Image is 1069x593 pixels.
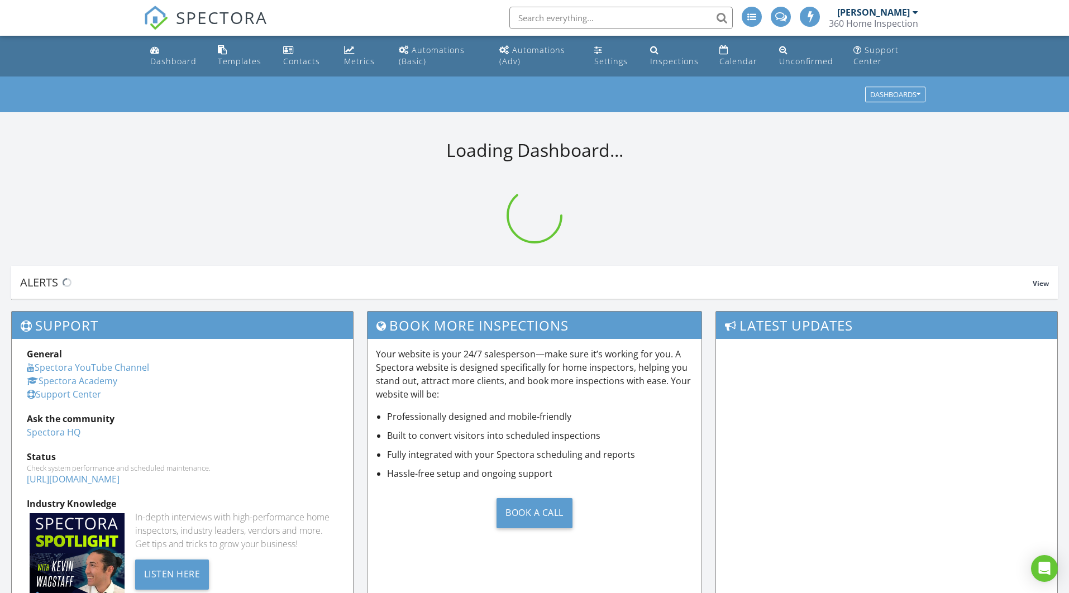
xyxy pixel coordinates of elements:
[135,559,209,590] div: Listen Here
[1031,555,1058,582] div: Open Intercom Messenger
[829,18,918,29] div: 360 Home Inspection
[344,56,375,66] div: Metrics
[499,45,565,66] div: Automations (Adv)
[387,429,694,442] li: Built to convert visitors into scheduled inspections
[837,7,910,18] div: [PERSON_NAME]
[1033,279,1049,288] span: View
[144,15,268,39] a: SPECTORA
[716,312,1057,339] h3: Latest Updates
[135,567,209,580] a: Listen Here
[387,467,694,480] li: Hassle-free setup and ongoing support
[12,312,353,339] h3: Support
[775,40,840,72] a: Unconfirmed
[368,312,702,339] h3: Book More Inspections
[150,56,197,66] div: Dashboard
[779,56,833,66] div: Unconfirmed
[399,45,465,66] div: Automations (Basic)
[870,91,920,99] div: Dashboards
[719,56,757,66] div: Calendar
[27,412,338,425] div: Ask the community
[20,275,1033,290] div: Alerts
[497,498,572,528] div: Book a Call
[509,7,733,29] input: Search everything...
[27,450,338,463] div: Status
[27,361,149,374] a: Spectora YouTube Channel
[27,497,338,510] div: Industry Knowledge
[849,40,923,72] a: Support Center
[495,40,581,72] a: Automations (Advanced)
[646,40,706,72] a: Inspections
[865,87,925,103] button: Dashboards
[394,40,486,72] a: Automations (Basic)
[376,347,694,401] p: Your website is your 24/7 salesperson—make sure it’s working for you. A Spectora website is desig...
[853,45,899,66] div: Support Center
[213,40,270,72] a: Templates
[146,40,204,72] a: Dashboard
[27,375,117,387] a: Spectora Academy
[376,489,694,537] a: Book a Call
[27,463,338,472] div: Check system performance and scheduled maintenance.
[387,448,694,461] li: Fully integrated with your Spectora scheduling and reports
[279,40,330,72] a: Contacts
[27,388,101,400] a: Support Center
[27,348,62,360] strong: General
[27,426,80,438] a: Spectora HQ
[715,40,766,72] a: Calendar
[594,56,628,66] div: Settings
[135,510,338,551] div: In-depth interviews with high-performance home inspectors, industry leaders, vendors and more. Ge...
[27,473,120,485] a: [URL][DOMAIN_NAME]
[283,56,320,66] div: Contacts
[340,40,386,72] a: Metrics
[144,6,168,30] img: The Best Home Inspection Software - Spectora
[218,56,261,66] div: Templates
[590,40,637,72] a: Settings
[176,6,268,29] span: SPECTORA
[387,410,694,423] li: Professionally designed and mobile-friendly
[650,56,699,66] div: Inspections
